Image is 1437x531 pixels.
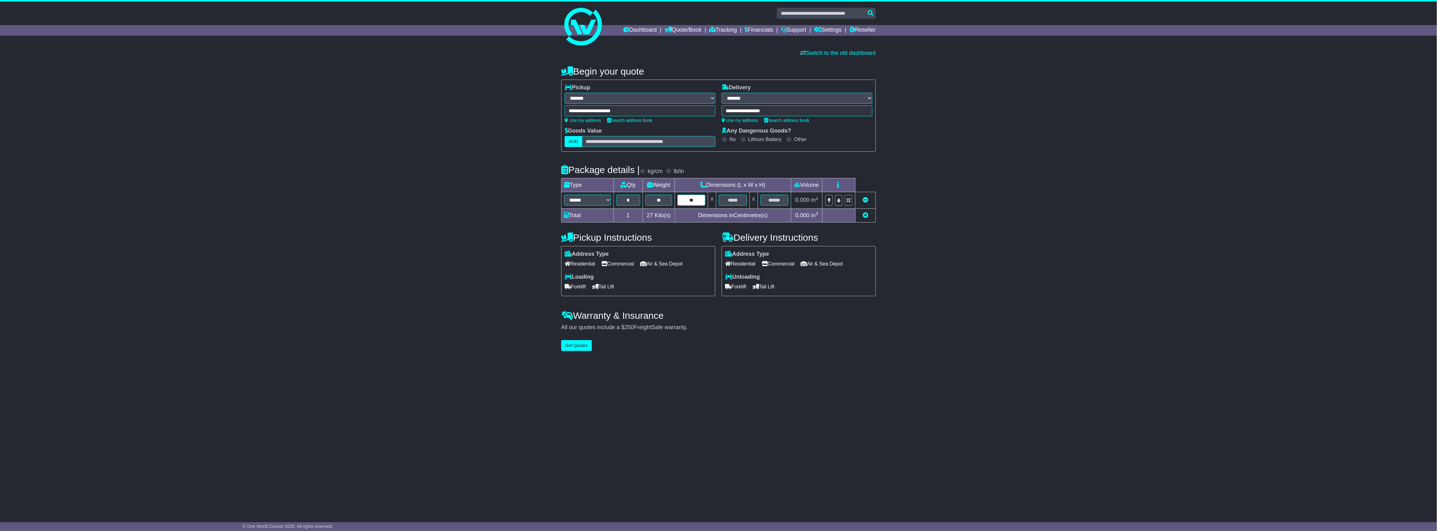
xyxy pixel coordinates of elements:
span: m [811,212,818,218]
td: Kilo(s) [643,208,675,222]
span: Residential [565,259,595,269]
td: Dimensions (L x W x H) [675,178,791,192]
h4: Delivery Instructions [722,232,876,243]
label: Delivery [722,84,751,91]
label: Lithium Battery [748,136,782,142]
label: lb/in [674,168,684,175]
span: Air & Sea Depot [640,259,683,269]
a: Switch to the old dashboard [801,50,876,56]
span: Commercial [601,259,634,269]
span: 27 [647,212,653,218]
label: AUD [565,136,582,147]
span: 250 [624,324,634,330]
span: Air & Sea Depot [801,259,843,269]
sup: 3 [816,211,818,216]
a: Search address book [607,118,652,123]
td: x [708,192,716,209]
label: Pickup [565,84,590,91]
h4: Pickup Instructions [561,232,715,243]
a: Quote/Book [665,25,702,36]
span: Commercial [762,259,794,269]
span: Tail Lift [753,282,775,292]
button: Get Quotes [561,340,592,351]
h4: Package details | [561,165,640,175]
span: Tail Lift [592,282,614,292]
a: Remove this item [863,197,868,203]
label: Address Type [725,251,769,258]
td: x [750,192,758,209]
span: m [811,197,818,203]
a: Settings [814,25,842,36]
a: Reseller [849,25,876,36]
td: Qty [614,178,643,192]
td: Dimensions in Centimetre(s) [675,208,791,222]
span: Forklift [565,282,586,292]
label: Any Dangerous Goods? [722,128,791,134]
td: 1 [614,208,643,222]
label: Other [794,136,807,142]
a: Use my address [565,118,601,123]
a: Tracking [709,25,737,36]
a: Add new item [863,212,868,218]
label: Unloading [725,274,760,281]
label: Goods Value [565,128,602,134]
span: 0.000 [795,212,809,218]
a: Use my address [722,118,758,123]
label: Loading [565,274,594,281]
h4: Warranty & Insurance [561,310,876,321]
td: Type [562,178,614,192]
a: Dashboard [623,25,657,36]
td: Weight [643,178,675,192]
span: © One World Courier 2025. All rights reserved. [243,524,333,529]
span: Forklift [725,282,746,292]
td: Total [562,208,614,222]
span: Residential [725,259,755,269]
td: Volume [791,178,822,192]
label: kg/cm [648,168,663,175]
label: No [729,136,736,142]
h4: Begin your quote [561,66,876,76]
span: 0.000 [795,197,809,203]
a: Financials [745,25,773,36]
a: Support [781,25,806,36]
div: All our quotes include a $ FreightSafe warranty. [561,324,876,331]
label: Address Type [565,251,609,258]
a: Search address book [764,118,809,123]
sup: 3 [816,196,818,201]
